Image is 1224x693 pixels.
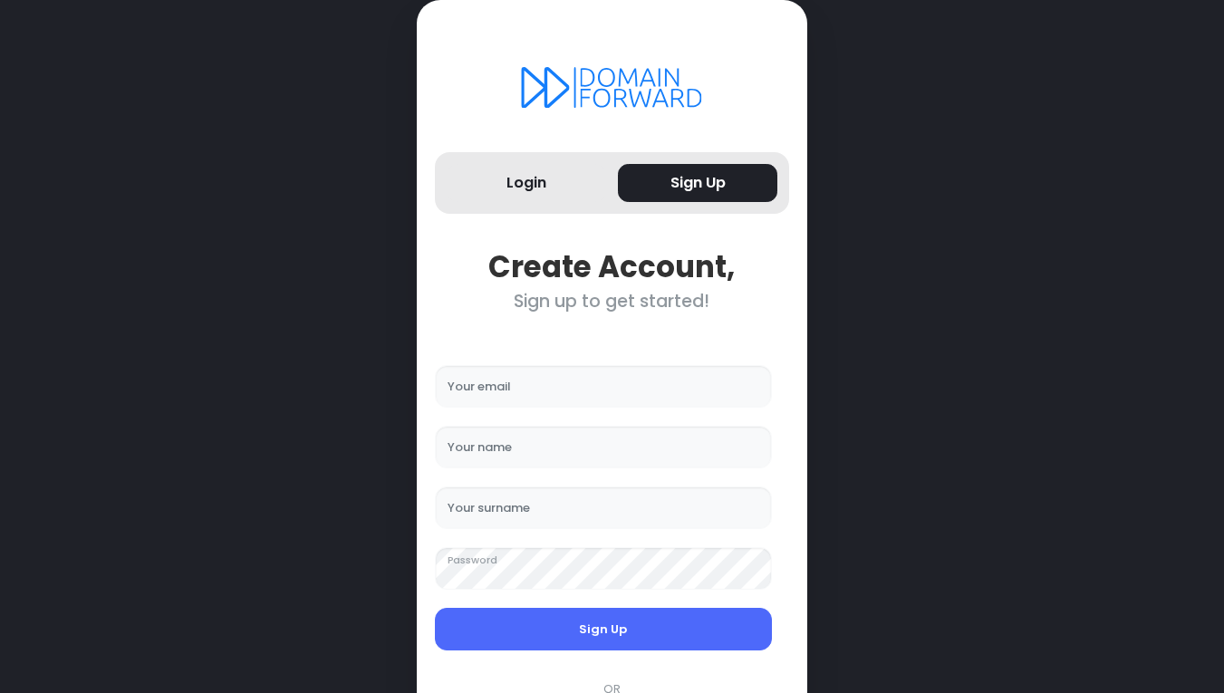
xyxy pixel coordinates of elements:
button: Sign Up [435,608,772,651]
div: Sign up to get started! [435,291,790,312]
button: Sign Up [618,164,777,203]
div: Create Account, [435,249,790,284]
button: Login [447,164,606,203]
